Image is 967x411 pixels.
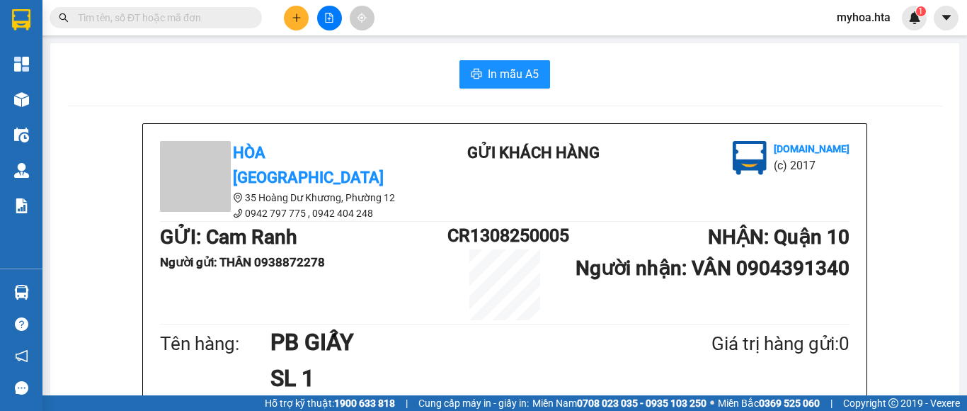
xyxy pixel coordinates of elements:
[357,13,367,23] span: aim
[14,198,29,213] img: solution-icon
[270,361,643,396] h1: SL 1
[15,317,28,331] span: question-circle
[532,395,706,411] span: Miền Nam
[292,13,302,23] span: plus
[160,255,325,269] b: Người gửi : THÂN 0938872278
[576,257,849,280] b: Người nhận : VÂN 0904391340
[471,68,482,81] span: printer
[916,6,926,16] sup: 1
[15,349,28,363] span: notification
[317,6,342,30] button: file-add
[14,57,29,72] img: dashboard-icon
[908,11,921,24] img: icon-new-feature
[15,381,28,395] span: message
[459,60,550,89] button: printerIn mẫu A5
[233,144,384,186] b: Hòa [GEOGRAPHIC_DATA]
[718,395,820,411] span: Miền Bắc
[160,205,415,221] li: 0942 797 775 , 0942 404 248
[59,13,69,23] span: search
[160,225,297,249] b: GỬI : Cam Ranh
[270,325,643,360] h1: PB GIẤY
[14,285,29,300] img: warehouse-icon
[643,330,849,359] div: Giá trị hàng gửi: 0
[918,6,923,16] span: 1
[733,141,767,175] img: logo.jpg
[406,395,408,411] span: |
[334,398,395,409] strong: 1900 633 818
[830,395,832,411] span: |
[888,398,898,408] span: copyright
[160,330,270,359] div: Tên hàng:
[774,157,849,174] li: (c) 2017
[825,9,902,26] span: myhoa.hta
[350,6,374,30] button: aim
[467,144,600,162] b: Gửi khách hàng
[708,225,849,249] b: NHẬN : Quận 10
[934,6,959,30] button: caret-down
[78,10,245,26] input: Tìm tên, số ĐT hoặc mã đơn
[14,163,29,178] img: warehouse-icon
[447,222,562,249] h1: CR1308250005
[418,395,529,411] span: Cung cấp máy in - giấy in:
[774,143,849,154] b: [DOMAIN_NAME]
[14,92,29,107] img: warehouse-icon
[577,398,706,409] strong: 0708 023 035 - 0935 103 250
[160,190,415,205] li: 35 Hoàng Dư Khương, Phường 12
[284,6,309,30] button: plus
[759,398,820,409] strong: 0369 525 060
[12,9,30,30] img: logo-vxr
[940,11,953,24] span: caret-down
[233,208,243,218] span: phone
[710,400,714,406] span: ⚪️
[14,128,29,142] img: warehouse-icon
[265,395,395,411] span: Hỗ trợ kỹ thuật:
[233,193,243,203] span: environment
[324,13,334,23] span: file-add
[488,65,539,83] span: In mẫu A5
